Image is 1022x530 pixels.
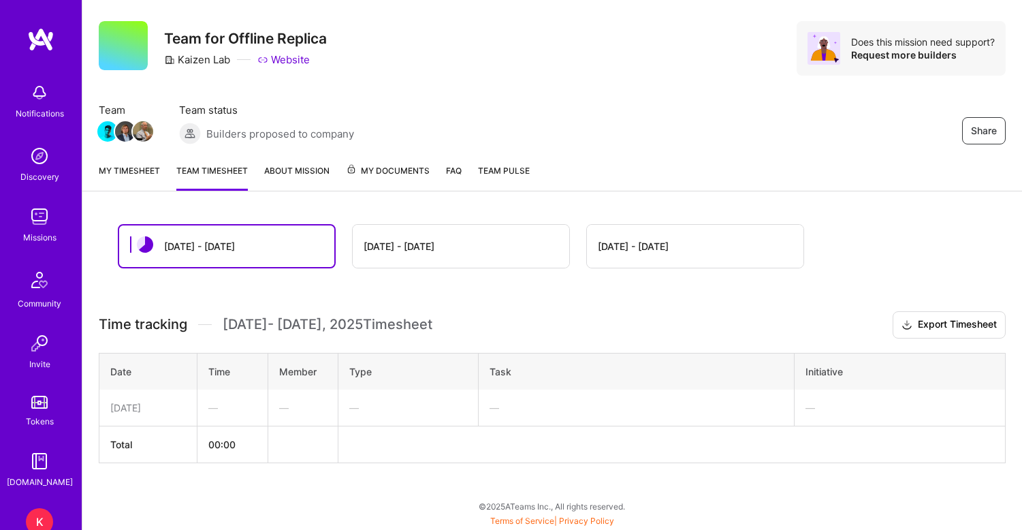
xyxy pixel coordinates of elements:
[23,264,56,296] img: Community
[115,121,135,142] img: Team Member Avatar
[29,357,50,371] div: Invite
[197,353,268,390] th: Time
[598,239,669,253] div: [DATE] - [DATE]
[490,516,554,526] a: Terms of Service
[134,120,152,143] a: Team Member Avatar
[478,166,530,176] span: Team Pulse
[31,396,48,409] img: tokens
[795,353,1006,390] th: Initiative
[99,103,152,117] span: Team
[164,239,235,253] div: [DATE] - [DATE]
[851,35,995,48] div: Does this mission need support?
[346,163,430,191] a: My Documents
[559,516,614,526] a: Privacy Policy
[133,121,153,142] img: Team Member Avatar
[257,52,310,67] a: Website
[110,401,186,415] div: [DATE]
[490,516,614,526] span: |
[223,316,432,333] span: [DATE] - [DATE] , 2025 Timesheet
[478,163,530,191] a: Team Pulse
[206,127,354,141] span: Builders proposed to company
[479,353,795,390] th: Task
[346,163,430,178] span: My Documents
[27,27,54,52] img: logo
[808,32,840,65] img: Avatar
[26,203,53,230] img: teamwork
[99,353,197,390] th: Date
[208,401,256,415] div: —
[26,448,53,475] img: guide book
[338,353,478,390] th: Type
[137,236,153,253] img: status icon
[179,123,201,144] img: Builders proposed to company
[99,163,160,191] a: My timesheet
[176,163,248,191] a: Team timesheet
[164,52,230,67] div: Kaizen Lab
[268,353,338,390] th: Member
[99,426,197,463] th: Total
[20,170,59,184] div: Discovery
[23,230,57,245] div: Missions
[116,120,134,143] a: Team Member Avatar
[349,401,467,415] div: —
[26,79,53,106] img: bell
[893,311,1006,339] button: Export Timesheet
[99,120,116,143] a: Team Member Avatar
[279,401,327,415] div: —
[26,142,53,170] img: discovery
[82,489,1022,523] div: © 2025 ATeams Inc., All rights reserved.
[490,401,783,415] div: —
[446,163,462,191] a: FAQ
[18,296,61,311] div: Community
[264,163,330,191] a: About Mission
[197,426,268,463] th: 00:00
[99,316,187,333] span: Time tracking
[26,414,54,428] div: Tokens
[901,318,912,332] i: icon Download
[851,48,995,61] div: Request more builders
[97,121,118,142] img: Team Member Avatar
[962,117,1006,144] button: Share
[179,103,354,117] span: Team status
[164,54,175,65] i: icon CompanyGray
[164,30,327,47] h3: Team for Offline Replica
[971,124,997,138] span: Share
[26,330,53,357] img: Invite
[7,475,73,489] div: [DOMAIN_NAME]
[364,239,434,253] div: [DATE] - [DATE]
[805,401,994,415] div: —
[16,106,64,121] div: Notifications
